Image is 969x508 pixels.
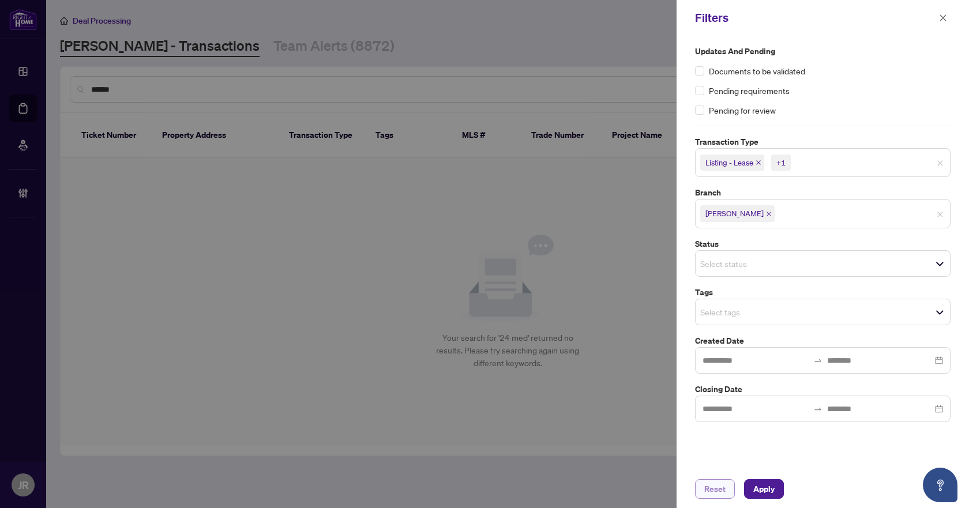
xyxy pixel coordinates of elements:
[923,468,957,502] button: Open asap
[756,160,761,165] span: close
[813,356,822,365] span: swap-right
[753,480,775,498] span: Apply
[695,383,951,396] label: Closing Date
[776,157,786,168] div: +1
[766,211,772,217] span: close
[705,157,753,168] span: Listing - Lease
[695,9,936,27] div: Filters
[939,14,947,22] span: close
[695,45,951,58] label: Updates and Pending
[695,136,951,148] label: Transaction Type
[695,238,951,250] label: Status
[700,155,764,171] span: Listing - Lease
[744,479,784,499] button: Apply
[695,286,951,299] label: Tags
[705,208,764,219] span: [PERSON_NAME]
[813,356,822,365] span: to
[695,334,951,347] label: Created Date
[937,211,944,218] span: close
[709,84,790,97] span: Pending requirements
[937,160,944,167] span: close
[695,186,951,199] label: Branch
[709,104,776,116] span: Pending for review
[695,479,735,499] button: Reset
[700,205,775,221] span: Vaughan
[709,65,805,77] span: Documents to be validated
[704,480,726,498] span: Reset
[813,404,822,413] span: swap-right
[813,404,822,413] span: to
